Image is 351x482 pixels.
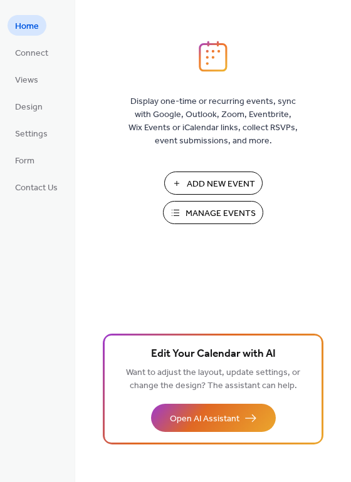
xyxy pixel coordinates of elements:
a: Form [8,150,42,170]
span: Display one-time or recurring events, sync with Google, Outlook, Zoom, Eventbrite, Wix Events or ... [128,95,298,148]
span: Connect [15,47,48,60]
button: Add New Event [164,172,263,195]
span: Home [15,20,39,33]
img: logo_icon.svg [199,41,228,72]
button: Open AI Assistant [151,404,276,432]
span: Contact Us [15,182,58,195]
a: Connect [8,42,56,63]
span: Manage Events [186,207,256,220]
span: Add New Event [187,178,255,191]
a: Views [8,69,46,90]
span: Settings [15,128,48,141]
span: Edit Your Calendar with AI [151,346,276,363]
span: Views [15,74,38,87]
a: Settings [8,123,55,143]
a: Design [8,96,50,116]
a: Contact Us [8,177,65,197]
button: Manage Events [163,201,263,224]
span: Open AI Assistant [170,413,239,426]
a: Home [8,15,46,36]
span: Form [15,155,34,168]
span: Design [15,101,43,114]
span: Want to adjust the layout, update settings, or change the design? The assistant can help. [126,364,300,394]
